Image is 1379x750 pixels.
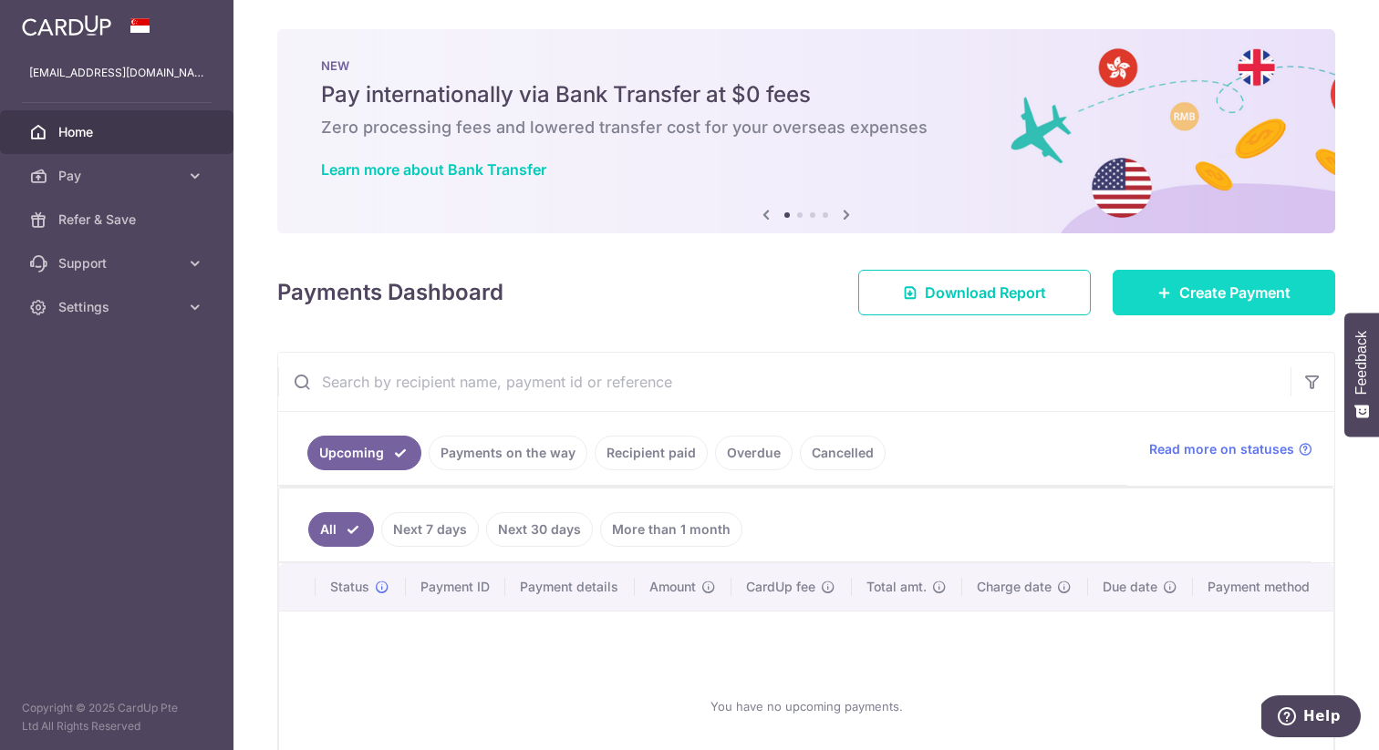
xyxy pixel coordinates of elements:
a: Next 7 days [381,512,479,547]
th: Payment ID [406,563,505,611]
a: All [308,512,374,547]
a: Next 30 days [486,512,593,547]
h4: Payments Dashboard [277,276,503,309]
a: Upcoming [307,436,421,470]
p: [EMAIL_ADDRESS][DOMAIN_NAME] [29,64,204,82]
a: Payments on the way [429,436,587,470]
a: Download Report [858,270,1091,315]
a: Learn more about Bank Transfer [321,160,546,179]
iframe: Opens a widget where you can find more information [1261,695,1361,741]
button: Feedback - Show survey [1344,313,1379,437]
h6: Zero processing fees and lowered transfer cost for your overseas expenses [321,117,1291,139]
a: More than 1 month [600,512,742,547]
img: Bank transfer banner [277,29,1335,233]
a: Read more on statuses [1149,440,1312,458]
th: Payment details [505,563,635,611]
span: Support [58,254,179,272]
span: Refer & Save [58,211,179,229]
span: Home [58,123,179,141]
a: Overdue [715,436,793,470]
span: Settings [58,298,179,316]
span: Due date [1103,578,1157,596]
th: Payment method [1193,563,1333,611]
span: CardUp fee [746,578,815,596]
span: Charge date [977,578,1052,596]
img: CardUp [22,15,111,36]
span: Status [330,578,369,596]
span: Download Report [925,282,1046,303]
span: Feedback [1353,331,1370,395]
h5: Pay internationally via Bank Transfer at $0 fees [321,80,1291,109]
p: NEW [321,58,1291,73]
span: Total amt. [866,578,927,596]
span: Pay [58,167,179,185]
a: Create Payment [1113,270,1335,315]
span: Create Payment [1179,282,1291,303]
a: Cancelled [800,436,886,470]
span: Amount [649,578,696,596]
a: Recipient paid [595,436,708,470]
input: Search by recipient name, payment id or reference [278,353,1291,411]
span: Read more on statuses [1149,440,1294,458]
